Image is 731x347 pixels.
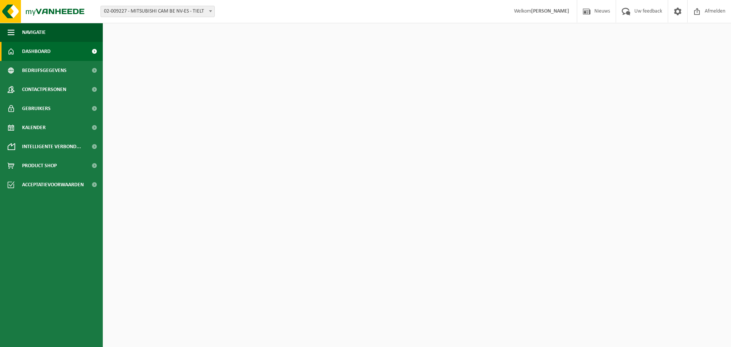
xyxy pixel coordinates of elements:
[22,156,57,175] span: Product Shop
[22,42,51,61] span: Dashboard
[22,99,51,118] span: Gebruikers
[101,6,215,17] span: 02-009227 - MITSUBISHI CAM BE NV-ES - TIELT
[22,80,66,99] span: Contactpersonen
[531,8,569,14] strong: [PERSON_NAME]
[22,118,46,137] span: Kalender
[22,61,67,80] span: Bedrijfsgegevens
[101,6,214,17] span: 02-009227 - MITSUBISHI CAM BE NV-ES - TIELT
[22,137,81,156] span: Intelligente verbond...
[22,175,84,194] span: Acceptatievoorwaarden
[22,23,46,42] span: Navigatie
